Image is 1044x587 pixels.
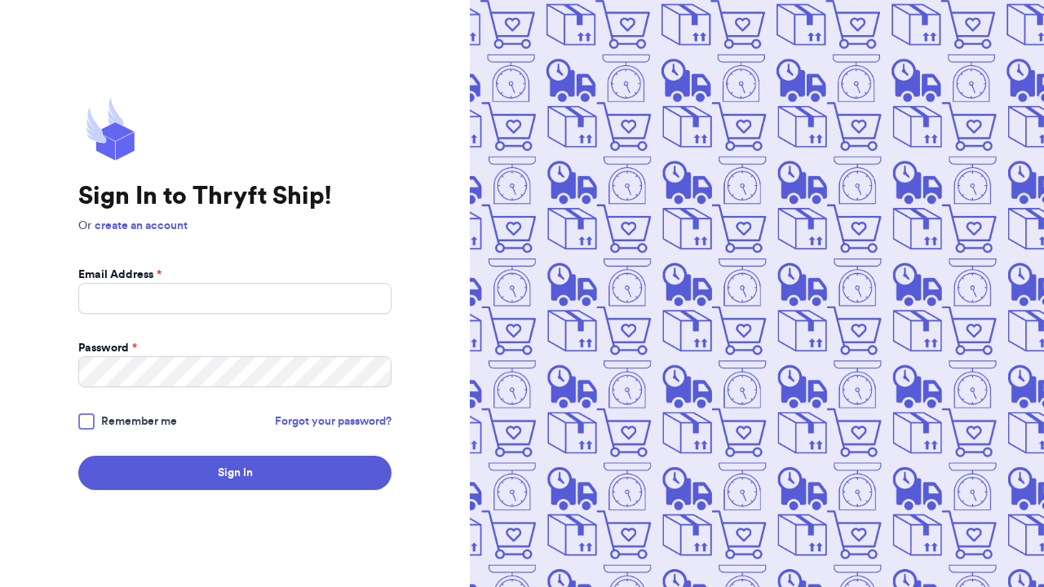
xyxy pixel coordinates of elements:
[78,182,391,211] h1: Sign In to Thryft Ship!
[78,218,391,234] p: Or
[95,220,188,232] a: create an account
[78,456,391,490] button: Sign In
[78,340,137,356] label: Password
[101,413,177,430] span: Remember me
[275,413,391,430] a: Forgot your password?
[78,267,161,283] label: Email Address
